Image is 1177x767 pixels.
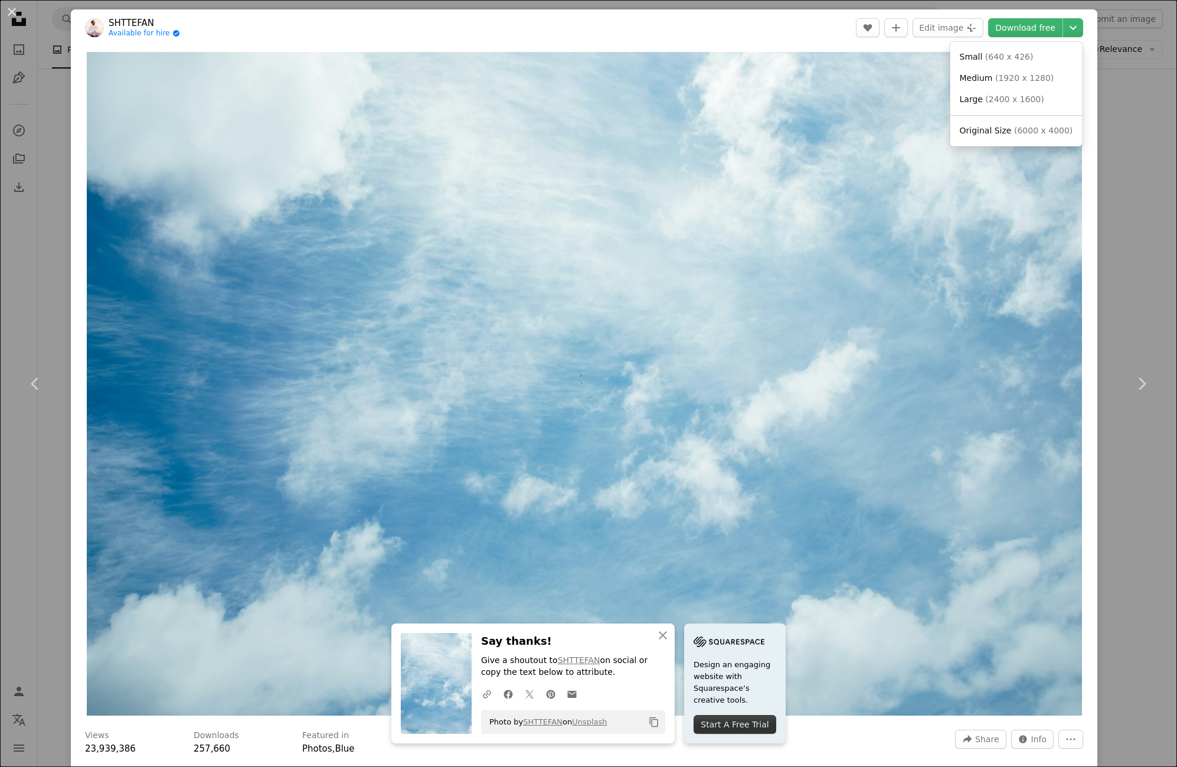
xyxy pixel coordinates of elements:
span: ( 2400 x 1600 ) [985,94,1044,104]
span: Large [960,94,983,104]
div: Choose download size [950,42,1083,146]
span: Original Size [960,126,1012,135]
span: ( 6000 x 4000 ) [1014,126,1073,135]
button: Choose download size [1063,18,1083,37]
span: Small [960,52,983,61]
span: ( 640 x 426 ) [985,52,1034,61]
span: ( 1920 x 1280 ) [995,73,1054,83]
span: Medium [960,73,993,83]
